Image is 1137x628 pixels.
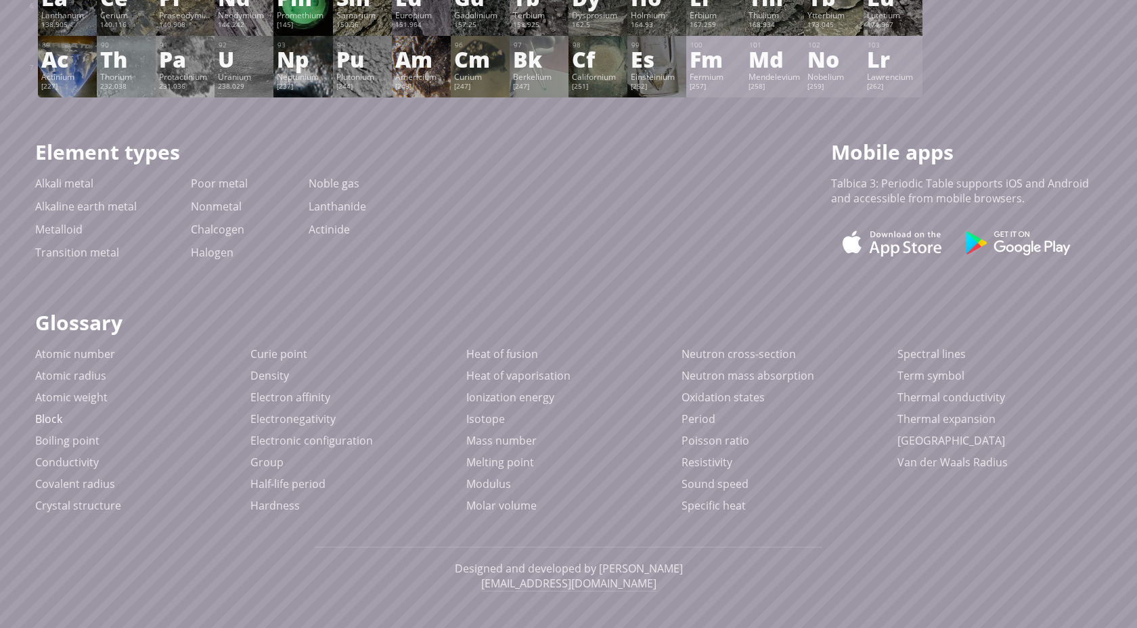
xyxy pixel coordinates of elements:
a: Transition metal [35,245,119,260]
div: 92 [219,41,270,49]
div: Lutetium [867,9,919,20]
div: Pu [336,48,388,70]
a: Thermal conductivity [897,390,1005,405]
div: Bk [513,48,565,70]
div: 89 [42,41,93,49]
a: Group [250,455,284,470]
a: Alkaline earth metal [35,199,137,214]
div: Dysprosium [572,9,624,20]
a: Block [35,411,62,426]
div: Cf [572,48,624,70]
div: Cerium [100,9,152,20]
div: Thorium [100,71,152,82]
a: Conductivity [35,455,99,470]
div: Europium [395,9,447,20]
a: Specific heat [682,498,746,513]
div: Gadolinium [454,9,506,20]
div: Thulium [749,9,801,20]
h1: Glossary [35,309,1102,336]
a: Melting point [466,455,534,470]
div: 164.93 [631,20,683,31]
div: [258] [749,82,801,93]
a: Noble gas [309,176,359,191]
a: Nonmetal [191,199,242,214]
div: 151.964 [395,20,447,31]
a: Heat of vaporisation [466,368,571,383]
div: Lanthanum [41,9,93,20]
a: Mass number [466,433,537,448]
a: Modulus [466,476,511,491]
div: [227] [41,82,93,93]
div: Berkelium [513,71,565,82]
a: Van der Waals Radius [897,455,1008,470]
div: Samarium [336,9,388,20]
div: Curium [454,71,506,82]
div: Cm [454,48,506,70]
div: 231.036 [159,82,211,93]
a: Halogen [191,245,233,260]
a: Term symbol [897,368,964,383]
a: Electronegativity [250,411,336,426]
div: 140.908 [159,20,211,31]
div: [145] [277,20,329,31]
a: Spectral lines [897,346,966,361]
div: Neodymium [218,9,270,20]
div: 103 [868,41,919,49]
a: Period [682,411,715,426]
a: Poor metal [191,176,248,191]
div: [244] [336,82,388,93]
div: Es [631,48,683,70]
div: 158.925 [513,20,565,31]
div: Terbium [513,9,565,20]
div: 100 [690,41,742,49]
div: Ac [41,48,93,70]
a: Boiling point [35,433,99,448]
div: Pa [159,48,211,70]
div: 238.029 [218,82,270,93]
div: 90 [101,41,152,49]
a: Neutron cross-section [682,346,796,361]
div: Californium [572,71,624,82]
div: 91 [160,41,211,49]
div: Plutonium [336,71,388,82]
a: Atomic weight [35,390,108,405]
div: 144.242 [218,20,270,31]
div: Md [749,48,801,70]
div: 174.967 [867,20,919,31]
div: 94 [337,41,388,49]
div: Th [100,48,152,70]
a: Neutron mass absorption [682,368,814,383]
div: 98 [573,41,624,49]
div: Fermium [690,71,742,82]
div: Praseodymium [159,9,211,20]
div: 167.259 [690,20,742,31]
p: Designed and developed by [PERSON_NAME] [315,561,822,576]
div: [247] [513,82,565,93]
div: Neptunium [277,71,329,82]
div: [259] [807,82,860,93]
div: 93 [277,41,329,49]
div: [247] [454,82,506,93]
div: Am [395,48,447,70]
h1: Mobile apps [831,138,1102,166]
div: Np [277,48,329,70]
a: [GEOGRAPHIC_DATA] [897,433,1005,448]
a: Atomic number [35,346,115,361]
a: Electronic configuration [250,433,373,448]
div: 101 [749,41,801,49]
a: Half-life period [250,476,326,491]
div: 157.25 [454,20,506,31]
div: 162.5 [572,20,624,31]
div: Nobelium [807,71,860,82]
div: 168.934 [749,20,801,31]
div: Fm [690,48,742,70]
a: Heat of fusion [466,346,538,361]
div: U [218,48,270,70]
a: Isotope [466,411,505,426]
a: Chalcogen [191,222,244,237]
div: Promethium [277,9,329,20]
div: Actinium [41,71,93,82]
a: Actinide [309,222,350,237]
a: [EMAIL_ADDRESS][DOMAIN_NAME] [481,576,656,591]
a: Lanthanide [309,199,366,214]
